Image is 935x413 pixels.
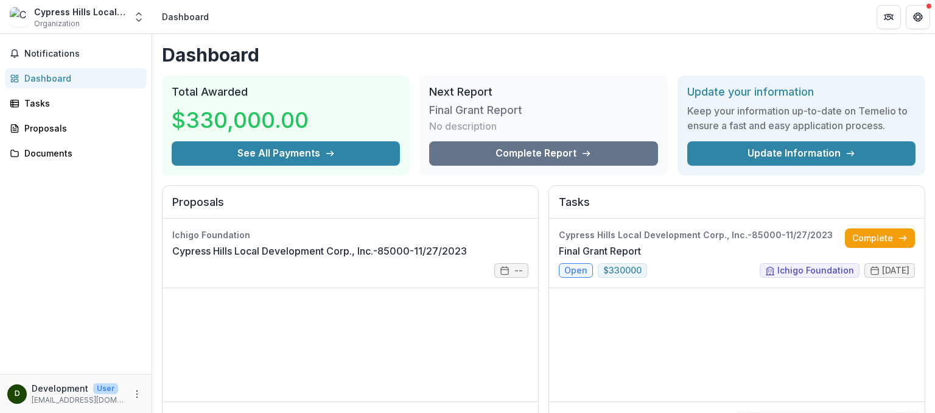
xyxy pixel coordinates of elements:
[559,244,641,258] a: Final Grant Report
[687,104,916,133] h3: Keep your information up-to-date on Temelio to ensure a fast and easy application process.
[15,390,20,398] div: Development
[24,97,137,110] div: Tasks
[906,5,930,29] button: Get Help
[172,85,400,99] h2: Total Awarded
[157,8,214,26] nav: breadcrumb
[24,147,137,160] div: Documents
[429,141,657,166] a: Complete Report
[559,196,915,219] h2: Tasks
[162,10,209,23] div: Dashboard
[5,143,147,163] a: Documents
[24,72,137,85] div: Dashboard
[687,141,916,166] a: Update Information
[172,141,400,166] button: See All Payments
[429,104,522,117] h3: Final Grant Report
[172,244,467,258] a: Cypress Hills Local Development Corp., Inc.-85000-11/27/2023
[93,383,118,394] p: User
[34,5,125,18] div: Cypress Hills Local Development Corp., Inc.
[5,93,147,113] a: Tasks
[172,104,309,136] h3: $330,000.00
[34,18,80,29] span: Organization
[130,387,144,401] button: More
[687,85,916,99] h2: Update your information
[10,7,29,27] img: Cypress Hills Local Development Corp., Inc.
[32,395,125,406] p: [EMAIL_ADDRESS][DOMAIN_NAME]
[24,122,137,135] div: Proposals
[5,44,147,63] button: Notifications
[429,85,657,99] h2: Next Report
[130,5,147,29] button: Open entity switcher
[172,196,528,219] h2: Proposals
[877,5,901,29] button: Partners
[162,44,925,66] h1: Dashboard
[845,228,915,248] a: Complete
[5,68,147,88] a: Dashboard
[32,382,88,395] p: Development
[24,49,142,59] span: Notifications
[5,118,147,138] a: Proposals
[429,119,497,133] p: No description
